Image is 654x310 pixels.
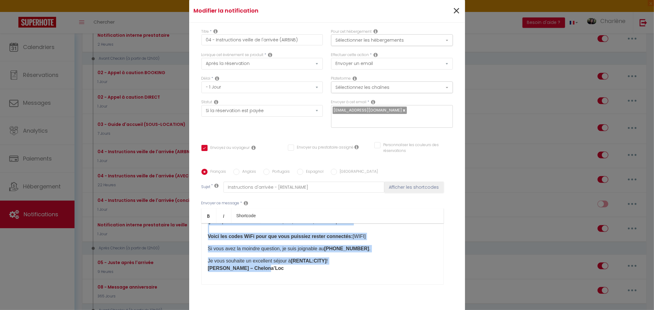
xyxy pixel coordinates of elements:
i: Message [244,201,248,206]
strong: : [351,234,353,239]
label: [GEOGRAPHIC_DATA] [337,169,378,176]
a: Bold [201,208,216,223]
strong: [PHONE_NUMBER] [324,246,369,251]
i: This Rental [374,29,378,34]
i: Title [214,29,218,34]
p: Si vous avez la moindre question, je suis joignable au . [208,245,437,252]
h4: Modifier la notification [194,6,369,15]
i: Action Time [215,76,220,81]
label: Délai [201,76,211,81]
i: Subject [215,183,219,188]
label: Envoyer ce message [201,200,239,206]
label: Effectuer cette action [331,52,369,58]
a: Shortcode [231,208,261,223]
p: Je vous souhaite un excellent séjour à ! ​ [208,257,437,272]
label: Espagnol [303,169,324,176]
i: Recipient [371,100,376,104]
label: Anglais [239,169,256,176]
label: Pour cet hébergement [331,29,372,35]
label: Français [208,169,226,176]
span: [EMAIL_ADDRESS][DOMAIN_NAME] [334,107,402,113]
a: Italic [216,208,231,223]
i: Event Occur [268,52,273,57]
label: Titre [201,29,209,35]
button: Close [453,5,460,18]
label: Portugais [270,169,290,176]
label: Sujet [201,184,211,191]
strong: Voici les codes WiFi pour que vous puissiez rester connectés [208,234,351,239]
button: Sélectionnez les chaînes [331,81,453,93]
label: Lorsque cet événement se produit [201,52,264,58]
button: Sélectionner les hébergements [331,34,453,46]
strong: [PERSON_NAME] – Chelona’Loc [208,266,284,271]
i: Envoyer au prestataire si il est assigné [355,145,359,149]
label: Statut [201,99,212,105]
strong: [RENTAL:CITY] [291,258,327,263]
i: Action Channel [353,76,357,81]
i: Booking status [214,100,219,104]
label: Envoyer à cet email [331,99,367,105]
span: × [453,2,460,20]
label: Plateforme [331,76,351,81]
label: Envoyez au voyageur [208,145,250,152]
i: Envoyer au voyageur [252,145,256,150]
i: Action Type [374,52,378,57]
button: Afficher les shortcodes [384,182,444,193]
